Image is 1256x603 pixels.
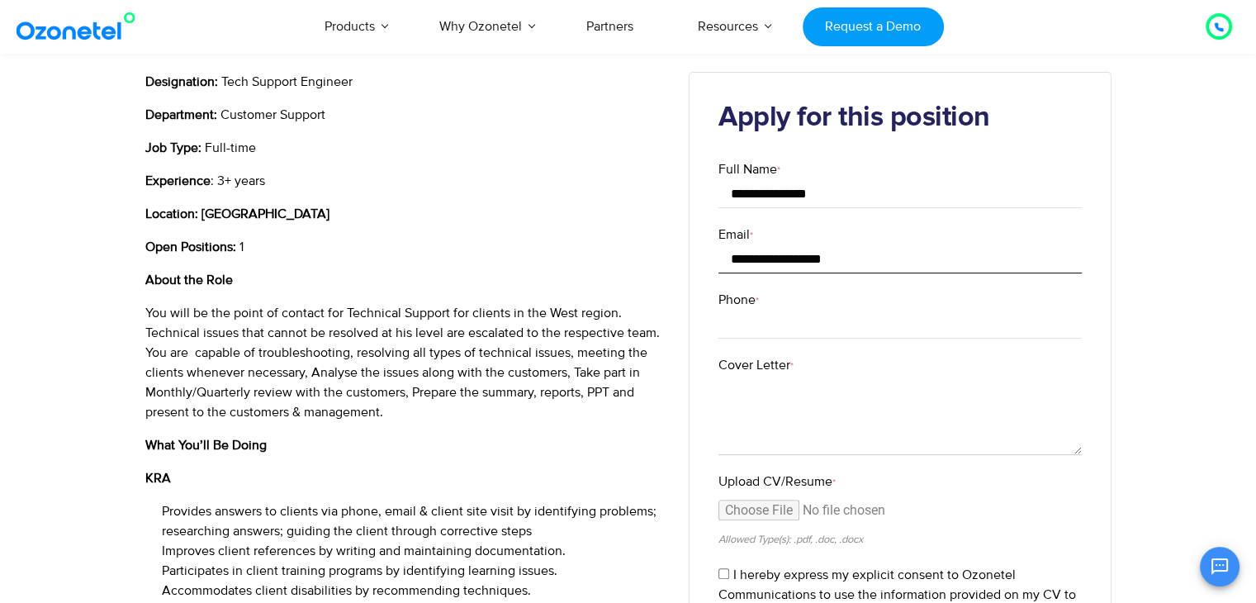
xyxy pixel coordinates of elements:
b: Experience [145,173,211,189]
h2: Apply for this position [718,102,1082,135]
b: Location: [GEOGRAPHIC_DATA] [145,206,329,222]
label: Email [718,225,1082,245]
span: : [211,173,214,189]
span: Accommodates client disabilities by recommending techniques. [162,582,531,599]
span: 1 [239,239,244,255]
b: What You’ll Be Doing [145,437,267,453]
a: Request a Demo [803,7,944,46]
small: Allowed Type(s): .pdf, .doc, .docx [718,533,863,546]
span: Provides answers to clients via phone, email & client site visit by identifying problems; researc... [162,503,656,539]
b: Designation: [145,74,218,90]
span: Tech Support Engineer [221,74,353,90]
label: Full Name [718,159,1082,179]
b: Open Positions: [145,239,236,255]
b: Job Type [145,140,198,156]
span: You will be the point of contact for Technical Support for clients in the West region. Technical ... [145,305,660,420]
span: Customer Support [220,107,325,123]
label: Cover Letter [718,355,1082,375]
button: Open chat [1200,547,1239,586]
span: 3+ years [217,173,265,189]
b: : [198,140,201,156]
b: KRA [145,470,171,487]
span: Full-time [205,140,256,156]
label: Phone [718,290,1082,310]
span: Improves client references by writing and maintaining documentation. [162,543,566,559]
span: Participates in client training programs by identifying learning issues. [162,563,557,579]
b: Department: [145,107,217,123]
b: About the Role [145,272,233,288]
label: Upload CV/Resume [718,472,1082,491]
